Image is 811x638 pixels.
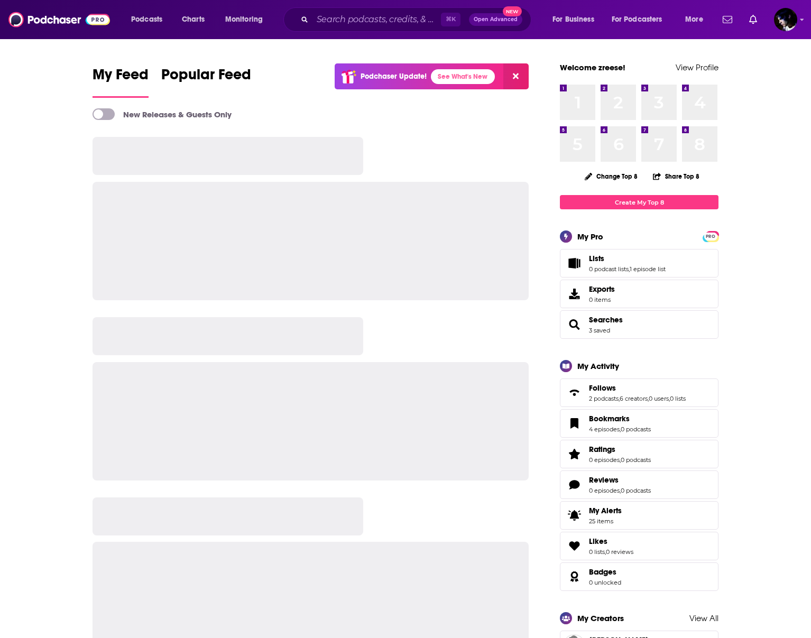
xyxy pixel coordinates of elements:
a: Follows [589,383,686,393]
a: Exports [560,280,718,308]
a: Badges [589,567,621,577]
span: New [503,6,522,16]
a: Badges [564,569,585,584]
span: Logged in as zreese [774,8,797,31]
a: Follows [564,385,585,400]
a: 0 users [649,395,669,402]
span: For Podcasters [612,12,662,27]
span: Exports [564,286,585,301]
a: 2 podcasts [589,395,619,402]
a: Lists [589,254,666,263]
span: Popular Feed [161,66,251,90]
span: My Alerts [589,506,622,515]
a: Show notifications dropdown [745,11,761,29]
p: Podchaser Update! [361,72,427,81]
a: Searches [564,317,585,332]
span: More [685,12,703,27]
span: Bookmarks [560,409,718,438]
button: Change Top 8 [578,170,644,183]
span: , [605,548,606,556]
a: 0 reviews [606,548,633,556]
a: My Feed [93,66,149,98]
span: , [620,456,621,464]
a: PRO [704,232,717,240]
span: My Alerts [564,508,585,523]
div: Search podcasts, credits, & more... [293,7,541,32]
span: ⌘ K [441,13,460,26]
button: open menu [218,11,277,28]
span: Follows [589,383,616,393]
a: My Alerts [560,501,718,530]
a: 0 podcasts [621,487,651,494]
span: Podcasts [131,12,162,27]
a: Charts [175,11,211,28]
div: My Activity [577,361,619,371]
a: Bookmarks [589,414,651,423]
a: 3 saved [589,327,610,334]
a: See What's New [431,69,495,84]
span: For Business [552,12,594,27]
a: 0 lists [670,395,686,402]
a: 0 lists [589,548,605,556]
span: 0 items [589,296,615,303]
span: PRO [704,233,717,241]
span: Open Advanced [474,17,518,22]
a: 0 podcasts [621,456,651,464]
img: User Profile [774,8,797,31]
a: Reviews [564,477,585,492]
span: , [629,265,630,273]
a: Likes [564,539,585,553]
img: Podchaser - Follow, Share and Rate Podcasts [8,10,110,30]
a: Bookmarks [564,416,585,431]
a: Ratings [589,445,651,454]
a: 0 episodes [589,487,620,494]
span: , [619,395,620,402]
button: Show profile menu [774,8,797,31]
a: Create My Top 8 [560,195,718,209]
span: 25 items [589,517,622,525]
a: Lists [564,256,585,271]
span: Charts [182,12,205,27]
div: My Creators [577,613,624,623]
button: open menu [545,11,607,28]
span: Ratings [560,440,718,468]
input: Search podcasts, credits, & more... [312,11,441,28]
span: Bookmarks [589,414,630,423]
a: Popular Feed [161,66,251,98]
span: Ratings [589,445,615,454]
span: Monitoring [225,12,263,27]
a: Reviews [589,475,651,485]
span: Searches [560,310,718,339]
span: Badges [560,562,718,591]
span: Exports [589,284,615,294]
span: , [648,395,649,402]
a: View All [689,613,718,623]
a: 1 episode list [630,265,666,273]
div: My Pro [577,232,603,242]
a: Show notifications dropdown [718,11,736,29]
a: 0 podcast lists [589,265,629,273]
span: , [620,426,621,433]
a: 0 unlocked [589,579,621,586]
a: Searches [589,315,623,325]
a: Welcome zreese! [560,62,625,72]
span: Lists [589,254,604,263]
a: New Releases & Guests Only [93,108,232,120]
button: Open AdvancedNew [469,13,522,26]
button: open menu [124,11,176,28]
span: Follows [560,378,718,407]
a: 6 creators [620,395,648,402]
a: View Profile [676,62,718,72]
span: Likes [560,532,718,560]
span: Badges [589,567,616,577]
a: 4 episodes [589,426,620,433]
span: Likes [589,537,607,546]
button: Share Top 8 [652,166,700,187]
button: open menu [678,11,716,28]
span: , [669,395,670,402]
span: Reviews [589,475,619,485]
span: Lists [560,249,718,278]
